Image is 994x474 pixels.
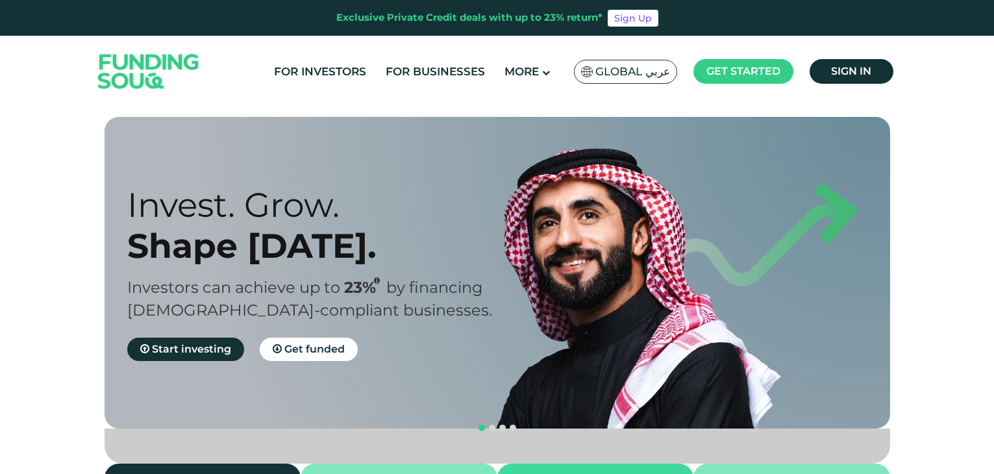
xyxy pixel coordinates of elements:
button: navigation [477,423,487,433]
a: For Businesses [382,61,488,82]
div: Invest. Grow. [127,184,520,225]
button: navigation [487,423,497,433]
a: Sign in [810,59,893,84]
span: More [504,65,539,78]
span: Get started [706,65,780,77]
button: navigation [508,423,518,433]
div: Exclusive Private Credit deals with up to 23% return* [336,10,603,25]
button: navigation [497,423,508,433]
a: For Investors [271,61,369,82]
span: Investors can achieve up to [127,278,340,297]
img: Logo [85,39,212,105]
img: SA Flag [581,66,593,77]
div: Shape [DATE]. [127,225,520,266]
span: Sign in [831,65,871,77]
span: Global عربي [595,64,670,79]
span: 23% [344,278,386,297]
a: Get funded [260,338,358,361]
a: Sign Up [608,10,658,27]
span: Get funded [284,343,345,355]
span: Start investing [152,343,231,355]
a: Start investing [127,338,244,361]
i: 23% IRR (expected) ~ 15% Net yield (expected) [374,277,380,284]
